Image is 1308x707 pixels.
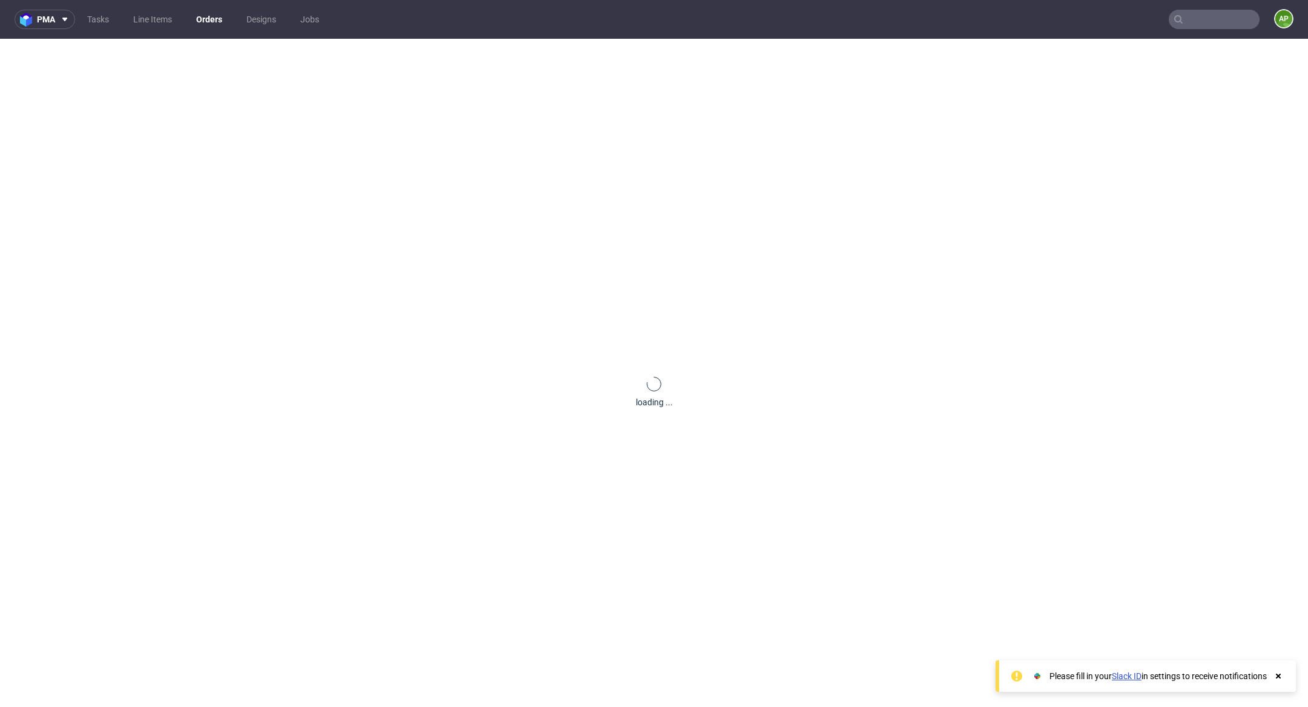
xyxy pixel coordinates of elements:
div: Please fill in your in settings to receive notifications [1049,670,1267,682]
a: Designs [239,10,283,29]
span: pma [37,15,55,24]
button: pma [15,10,75,29]
img: Slack [1031,670,1043,682]
a: Slack ID [1112,671,1141,681]
a: Orders [189,10,230,29]
a: Line Items [126,10,179,29]
a: Tasks [80,10,116,29]
figcaption: AP [1275,10,1292,27]
img: logo [20,13,37,27]
div: loading ... [636,396,673,408]
a: Jobs [293,10,326,29]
